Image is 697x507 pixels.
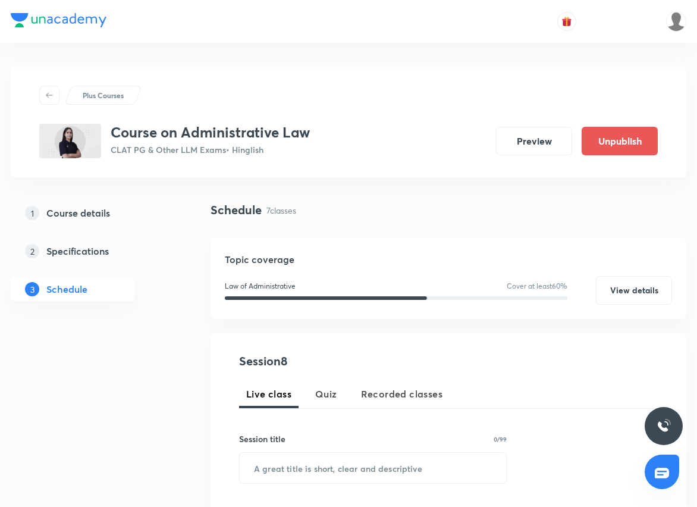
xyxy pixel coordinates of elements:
h3: Course on Administrative Law [111,124,310,141]
a: Company Logo [11,13,106,30]
button: avatar [557,12,576,31]
p: Law of Administrative [225,281,296,292]
h4: Schedule [211,201,262,219]
p: Cover at least 60 % [507,281,567,292]
img: ttu [657,419,671,433]
span: Recorded classes [361,387,442,401]
a: 1Course details [11,201,172,225]
input: A great title is short, clear and descriptive [240,453,506,483]
a: 2Specifications [11,239,172,263]
h4: Session 8 [239,352,456,370]
button: Unpublish [582,127,658,155]
p: 1 [25,206,39,220]
img: avatar [561,16,572,27]
p: CLAT PG & Other LLM Exams • Hinglish [111,143,310,156]
p: 3 [25,282,39,296]
h5: Topic coverage [225,252,672,267]
h5: Course details [46,206,110,220]
p: 0/99 [494,436,507,442]
p: 7 classes [266,204,296,217]
p: Plus Courses [83,90,124,101]
p: 2 [25,244,39,258]
h5: Schedule [46,282,87,296]
h5: Specifications [46,244,109,258]
img: Company Logo [11,13,106,27]
span: Live class [246,387,291,401]
img: Samridhya Pal [666,11,686,32]
button: View details [596,276,672,305]
img: E3DDC5E4-BFC4-48E2-9D65-647EF5E4A2D2_plus.png [39,124,101,158]
span: Quiz [315,387,337,401]
h6: Session title [239,433,285,445]
button: Preview [496,127,572,155]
